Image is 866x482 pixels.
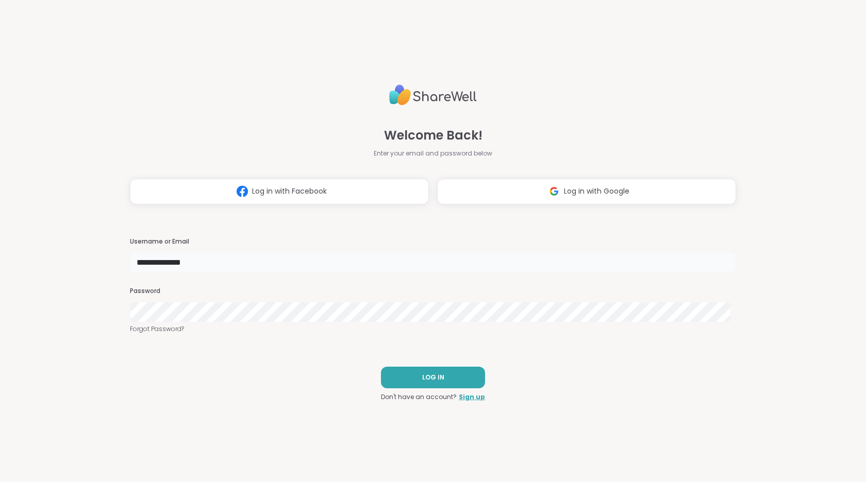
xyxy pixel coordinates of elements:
[389,80,477,110] img: ShareWell Logo
[130,287,736,296] h3: Password
[130,179,429,204] button: Log in with Facebook
[374,149,492,158] span: Enter your email and password below
[384,126,482,145] span: Welcome Back!
[544,182,564,201] img: ShareWell Logomark
[232,182,252,201] img: ShareWell Logomark
[130,237,736,246] h3: Username or Email
[381,367,485,388] button: LOG IN
[130,324,736,334] a: Forgot Password?
[459,392,485,402] a: Sign up
[252,186,327,197] span: Log in with Facebook
[381,392,457,402] span: Don't have an account?
[437,179,736,204] button: Log in with Google
[422,373,444,382] span: LOG IN
[564,186,629,197] span: Log in with Google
